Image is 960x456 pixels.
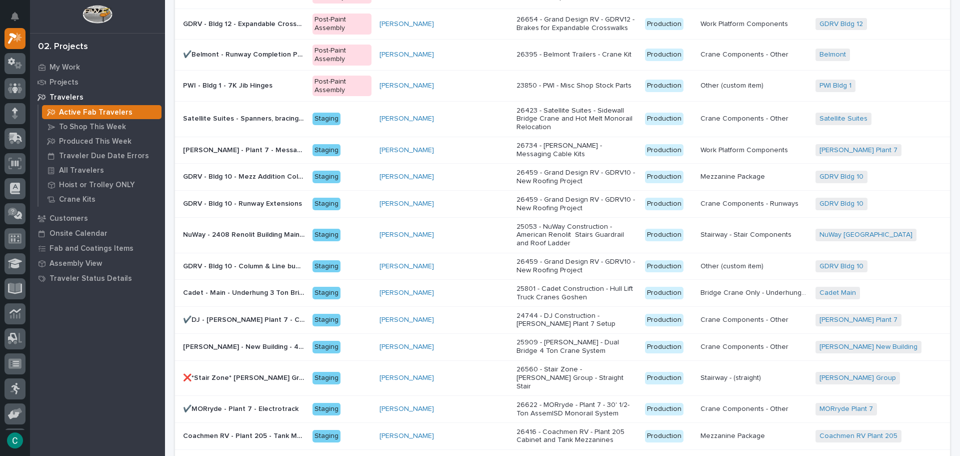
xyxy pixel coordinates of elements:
p: 25801 - Cadet Construction - Hull Lift Truck Cranes Goshen [516,285,637,302]
div: Staging [312,314,340,326]
p: ✔️Belmont - Runway Completion Package [183,49,306,59]
tr: Coachmen RV - Plant 205 - Tank MezzanineCoachmen RV - Plant 205 - Tank Mezzanine Staging[PERSON_N... [175,423,950,450]
p: Traveler Due Date Errors [59,152,149,161]
div: Staging [312,171,340,183]
p: Crane Kits [59,195,95,204]
div: Post-Paint Assembly [312,14,371,35]
p: Produced This Week [59,137,131,146]
a: GDRV Bldg 12 [819,20,863,29]
div: Production [645,341,683,353]
p: Mezzanine Package [700,171,767,181]
div: Staging [312,403,340,415]
div: Production [645,314,683,326]
div: Staging [312,430,340,442]
p: Stairway - Stair Components [700,229,793,239]
a: Projects [30,75,165,90]
p: All Travelers [59,166,104,175]
div: Staging [312,260,340,273]
a: NuWay [GEOGRAPHIC_DATA] [819,231,912,239]
button: Notifications [4,6,25,27]
tr: PWI - Bldg 1 - 7K Jib HingesPWI - Bldg 1 - 7K Jib Hinges Post-Paint Assembly[PERSON_NAME] 23850 -... [175,71,950,102]
p: Crane Components - Other [700,113,790,123]
div: Staging [312,372,340,384]
p: Bridge Crane Only - Underhung Motorized [700,287,809,297]
div: Production [645,287,683,299]
p: Crane Components - Runways [700,198,800,208]
p: Satellite Suites - Spanners, bracing and drop rod [183,113,306,123]
div: Production [645,198,683,210]
tr: Satellite Suites - Spanners, bracing and drop rodSatellite Suites - Spanners, bracing and drop ro... [175,102,950,137]
div: 02. Projects [38,42,88,53]
button: users-avatar [4,430,25,451]
p: 25053 - NuWay Construction - American Renolit Stairs Guardrail and Roof Ladder [516,223,637,248]
tr: GDRV - Bldg 10 - Mezz Addition Columns & HeadersGDRV - Bldg 10 - Mezz Addition Columns & Headers ... [175,164,950,191]
a: [PERSON_NAME] [379,405,434,413]
tr: [PERSON_NAME] - New Building - 400-EMT-HD Hyperlite Trolley[PERSON_NAME] - New Building - 400-EMT... [175,333,950,360]
p: 24744 - DJ Construction - [PERSON_NAME] Plant 7 Setup [516,312,637,329]
p: NuWay - 2408 Renolit Building Main - STAIR LANDING [183,229,306,239]
p: Active Fab Travelers [59,108,132,117]
div: Production [645,229,683,241]
div: Staging [312,287,340,299]
div: Production [645,113,683,125]
a: [PERSON_NAME] [379,374,434,382]
div: Notifications [12,12,25,28]
a: Hoist or Trolley ONLY [38,178,165,192]
div: Staging [312,113,340,125]
a: Cadet Main [819,289,856,297]
tr: GDRV - Bldg 10 - Column & Line bumpersGDRV - Bldg 10 - Column & Line bumpers Staging[PERSON_NAME]... [175,253,950,280]
div: Staging [312,229,340,241]
a: Coachmen RV Plant 205 [819,432,897,440]
a: Satellite Suites [819,115,867,123]
p: Work Platform Components [700,144,790,155]
div: Staging [312,198,340,210]
tr: Cadet - Main - Underhung 3 Ton Bridge CraneCadet - Main - Underhung 3 Ton Bridge Crane Staging[PE... [175,280,950,307]
p: Other (custom item) [700,260,765,271]
a: [PERSON_NAME] [379,343,434,351]
tr: GDRV - Bldg 10 - Runway ExtensionsGDRV - Bldg 10 - Runway Extensions Staging[PERSON_NAME] 26459 -... [175,191,950,218]
div: Production [645,260,683,273]
p: ✔️DJ - Brinkley Plant 7 - CCO-008 - Extend System A & B Electrification [183,314,306,324]
p: 26459 - Grand Design RV - GDRV10 - New Roofing Project [516,258,637,275]
div: Production [645,171,683,183]
p: GDRV - Bldg 12 - Expandable Crosswalk Brakes [183,18,306,29]
p: Travelers [49,93,83,102]
a: [PERSON_NAME] [379,146,434,155]
p: 23850 - PWI - Misc Shop Stock Parts [516,82,637,90]
p: 26654 - Grand Design RV - GDRV12 - Brakes for Expandable Crosswalks [516,16,637,33]
p: Onsite Calendar [49,229,107,238]
a: To Shop This Week [38,120,165,134]
img: Workspace Logo [82,5,112,24]
a: [PERSON_NAME] Plant 7 [819,146,897,155]
a: [PERSON_NAME] New Building [819,343,917,351]
p: Stairway - (straight) [700,372,763,382]
p: Projects [49,78,78,87]
p: 25909 - [PERSON_NAME] - Dual Bridge 4 Ton Crane System [516,338,637,355]
p: Customers [49,214,88,223]
a: All Travelers [38,163,165,177]
p: Da Dodd - New Building - 400-EMT-HD Hyperlite Trolley [183,341,306,351]
tr: ✔️DJ - [PERSON_NAME] Plant 7 - CCO-008 - Extend System A & B Electrification✔️DJ - [PERSON_NAME] ... [175,307,950,334]
a: Produced This Week [38,134,165,148]
p: My Work [49,63,80,72]
a: [PERSON_NAME] [379,20,434,29]
p: PWI - Bldg 1 - 7K Jib Hinges [183,80,274,90]
a: [PERSON_NAME] [379,316,434,324]
p: Crane Components - Other [700,49,790,59]
tr: ❌*Stair Zone* [PERSON_NAME] Group - Straight Stair❌*Stair Zone* [PERSON_NAME] Group - Straight St... [175,360,950,396]
a: [PERSON_NAME] Group [819,374,896,382]
a: Active Fab Travelers [38,105,165,119]
a: [PERSON_NAME] [379,115,434,123]
a: [PERSON_NAME] [379,262,434,271]
a: Travelers [30,90,165,105]
p: ❌*Stair Zone* [PERSON_NAME] Group - Straight Stair [183,372,306,382]
div: Production [645,49,683,61]
a: Customers [30,211,165,226]
a: Fab and Coatings Items [30,241,165,256]
p: Cadet - Main - Underhung 3 Ton Bridge Crane [183,287,306,297]
a: [PERSON_NAME] [379,51,434,59]
p: 26459 - Grand Design RV - GDRV10 - New Roofing Project [516,169,637,186]
tr: ✔️MORryde - Plant 7 - Electrotrack✔️MORryde - Plant 7 - Electrotrack Staging[PERSON_NAME] 26622 -... [175,396,950,423]
div: Staging [312,341,340,353]
a: My Work [30,60,165,75]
